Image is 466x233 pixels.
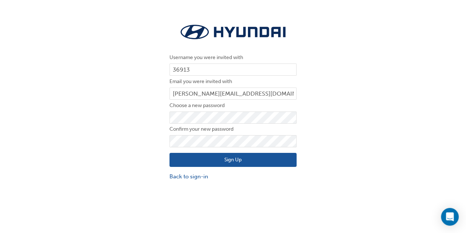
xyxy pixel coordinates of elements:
div: Open Intercom Messenger [441,208,459,226]
input: Username [169,64,297,76]
label: Email you were invited with [169,77,297,86]
label: Username you were invited with [169,53,297,62]
label: Choose a new password [169,101,297,110]
label: Confirm your new password [169,125,297,134]
img: Trak [169,22,297,42]
a: Back to sign-in [169,172,297,181]
button: Sign Up [169,153,297,167]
